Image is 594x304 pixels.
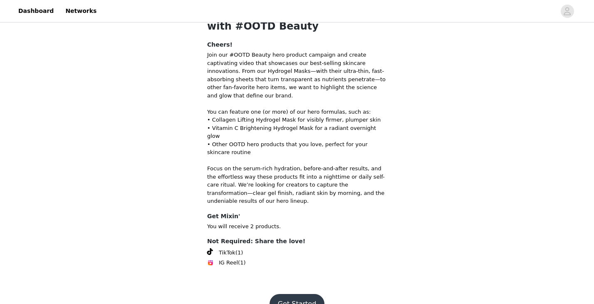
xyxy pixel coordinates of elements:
p: Join our #OOTD Beauty hero product campaign and create captivating video that showcases our best-... [207,51,387,205]
p: You will receive 2 products. [207,222,387,231]
h4: Get Mixin' [207,212,387,221]
img: Instagram Reels Icon [207,259,214,266]
span: TikTok [219,249,235,257]
span: (1) [238,259,245,267]
span: IG Reel [219,259,238,267]
div: avatar [563,5,571,18]
h4: Not Required: Share the love! [207,237,387,246]
span: (1) [235,249,243,257]
a: Networks [60,2,101,20]
a: Dashboard [13,2,59,20]
h4: Cheers! [207,40,387,49]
